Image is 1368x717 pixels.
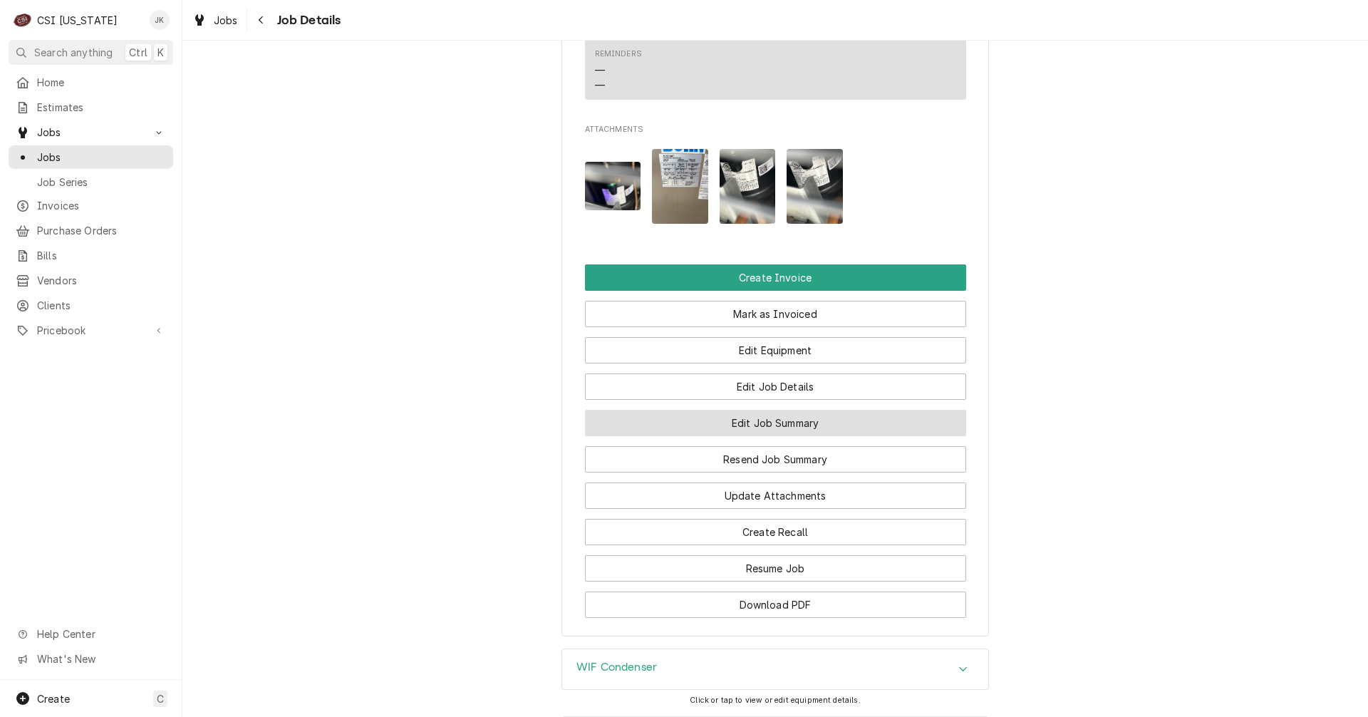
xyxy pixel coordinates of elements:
button: Edit Job Details [585,373,966,400]
div: Button Group Row [585,436,966,473]
a: Vendors [9,269,173,292]
button: Mark as Invoiced [585,301,966,327]
div: Button Group Row [585,509,966,545]
span: Create [37,693,70,705]
span: Attachments [585,124,966,135]
div: Button Group Row [585,545,966,582]
span: Job Details [273,11,341,30]
span: Help Center [37,626,165,641]
span: Purchase Orders [37,223,166,238]
div: — [595,63,605,78]
span: Jobs [37,150,166,165]
div: Button Group Row [585,363,966,400]
div: WIF Condenser [561,649,989,690]
div: Client Contact List [585,2,966,106]
span: Home [37,75,166,90]
a: Go to Help Center [9,622,173,646]
span: Jobs [214,13,238,28]
span: Click or tap to view or edit equipment details. [690,696,861,705]
button: Edit Job Summary [585,410,966,436]
span: Bills [37,248,166,263]
a: Job Series [9,170,173,194]
img: JEJjYuTQSWwG2K2BFtF5 [720,149,776,224]
button: Resume Job [585,555,966,582]
img: mw0kms8TOieXh5P6avgo [585,162,641,210]
a: Home [9,71,173,94]
span: What's New [37,651,165,666]
div: — [595,78,605,93]
span: Vendors [37,273,166,288]
div: JK [150,10,170,30]
button: Download PDF [585,592,966,618]
a: Go to What's New [9,647,173,671]
div: CSI Kentucky's Avatar [13,10,33,30]
span: Ctrl [129,45,147,60]
div: Jeff Kuehl's Avatar [150,10,170,30]
span: Attachments [585,138,966,235]
button: Search anythingCtrlK [9,40,173,65]
div: Accordion Header [562,649,988,689]
button: Create Invoice [585,264,966,291]
button: Edit Equipment [585,337,966,363]
div: Button Group [585,264,966,618]
span: Jobs [37,125,145,140]
div: Button Group Row [585,473,966,509]
img: dzMoM7DtTWKi1WauzAyX [652,149,708,224]
div: Button Group Row [585,582,966,618]
span: Clients [37,298,166,313]
div: Button Group Row [585,327,966,363]
span: Job Series [37,175,166,190]
a: Estimates [9,96,173,119]
a: Jobs [187,9,244,32]
div: Attachments [585,124,966,235]
div: Button Group Row [585,264,966,291]
a: Invoices [9,194,173,217]
a: Go to Jobs [9,120,173,144]
div: Reminders [595,48,642,60]
a: Purchase Orders [9,219,173,242]
button: Update Attachments [585,483,966,509]
button: Create Recall [585,519,966,545]
div: Contact [585,2,966,100]
span: Pricebook [37,323,145,338]
span: C [157,691,164,706]
div: C [13,10,33,30]
span: K [157,45,164,60]
a: Jobs [9,145,173,169]
span: Estimates [37,100,166,115]
img: ir5t8i7BS4yobnG6ZR5W [787,149,843,224]
button: Navigate back [250,9,273,31]
a: Clients [9,294,173,317]
span: Invoices [37,198,166,213]
div: CSI [US_STATE] [37,13,118,28]
h3: WIF Condenser [576,661,657,674]
button: Accordion Details Expand Trigger [562,649,988,689]
a: Bills [9,244,173,267]
div: Button Group Row [585,291,966,327]
div: Reminders [595,48,642,92]
div: Button Group Row [585,400,966,436]
span: Search anything [34,45,113,60]
button: Resend Job Summary [585,446,966,473]
a: Go to Pricebook [9,319,173,342]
